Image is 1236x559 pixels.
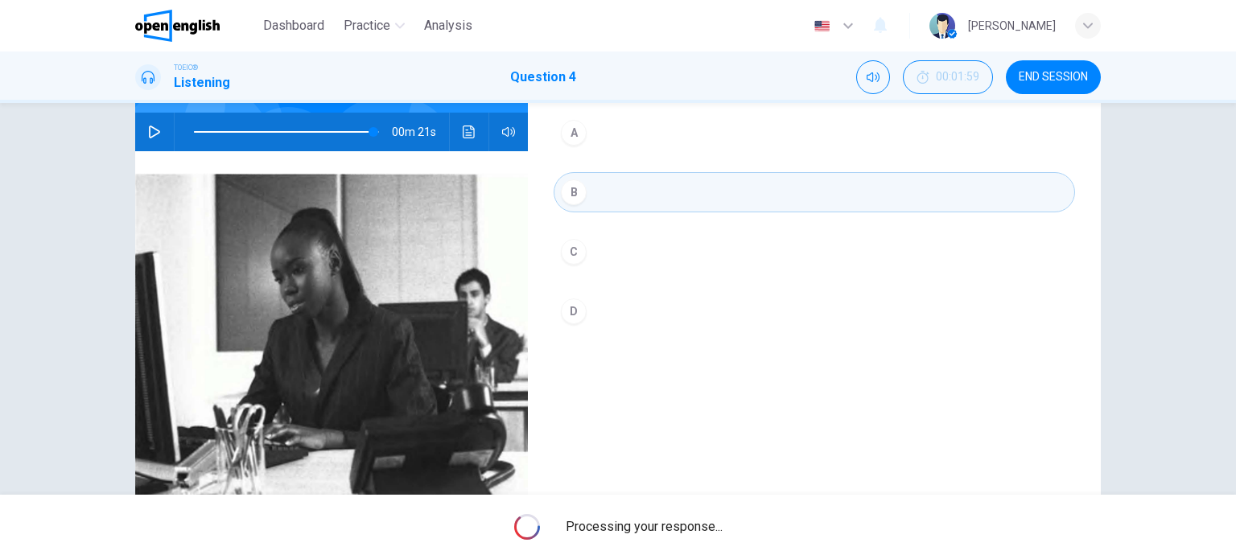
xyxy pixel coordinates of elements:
[135,10,257,42] a: OpenEnglish logo
[510,68,576,87] h1: Question 4
[903,60,993,94] button: 00:01:59
[456,113,482,151] button: Click to see the audio transcription
[1006,60,1101,94] button: END SESSION
[424,16,472,35] span: Analysis
[263,16,324,35] span: Dashboard
[561,239,587,265] div: C
[929,13,955,39] img: Profile picture
[812,20,832,32] img: en
[1019,71,1088,84] span: END SESSION
[257,11,331,40] button: Dashboard
[554,291,1075,331] button: D
[135,151,528,543] img: Photographs
[856,60,890,94] div: Mute
[561,179,587,205] div: B
[554,113,1075,153] button: A
[554,172,1075,212] button: B
[135,10,220,42] img: OpenEnglish logo
[418,11,479,40] button: Analysis
[903,60,993,94] div: Hide
[554,232,1075,272] button: C
[344,16,390,35] span: Practice
[968,16,1056,35] div: [PERSON_NAME]
[392,113,449,151] span: 00m 21s
[561,298,587,324] div: D
[337,11,411,40] button: Practice
[936,71,979,84] span: 00:01:59
[174,62,198,73] span: TOEIC®
[566,517,723,536] span: Processing your response...
[174,73,230,92] h1: Listening
[561,120,587,146] div: A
